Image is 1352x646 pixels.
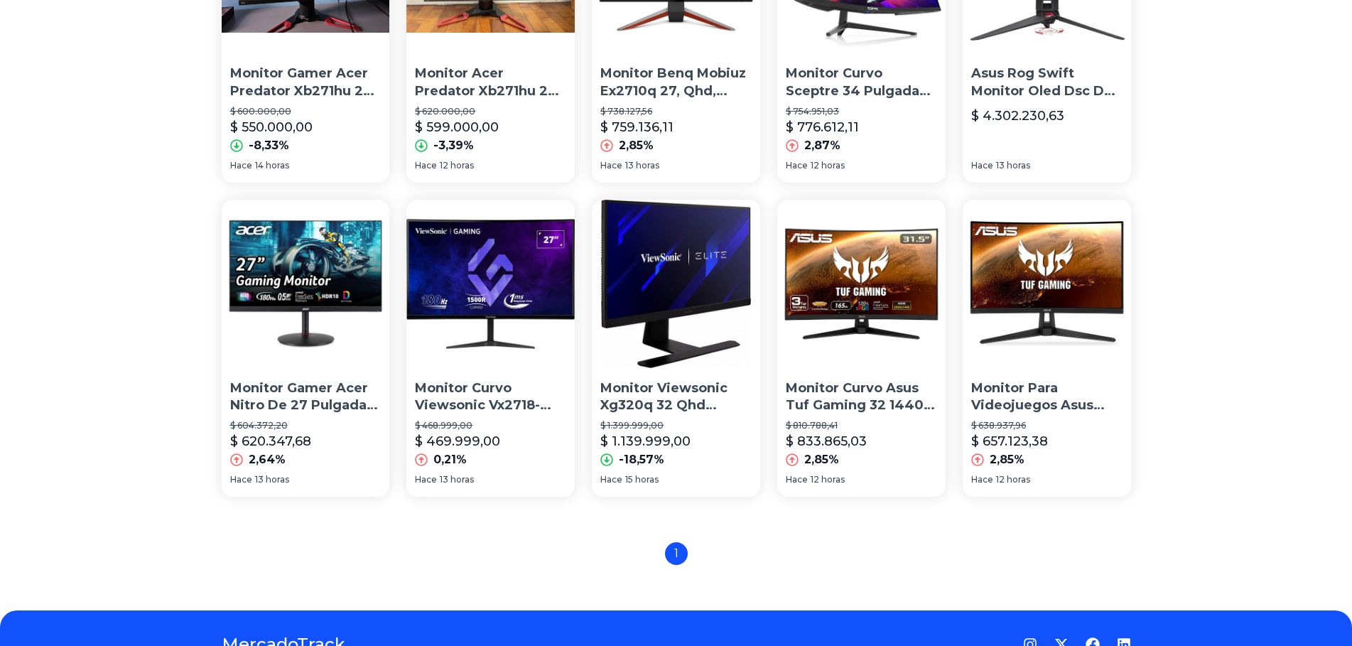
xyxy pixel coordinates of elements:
[971,420,1123,431] p: $ 638.937,96
[592,200,760,368] img: Monitor Viewsonic Xg320q 32 Qhd 1440p 175hz 0.5ms G-sync
[971,160,993,171] span: Hace
[619,137,654,154] p: 2,85%
[971,474,993,485] span: Hace
[600,431,691,451] p: $ 1.139.999,00
[592,200,760,497] a: Monitor Viewsonic Xg320q 32 Qhd 1440p 175hz 0.5ms G-syncMonitor Viewsonic Xg320q 32 Qhd 1440p 175...
[804,451,839,468] p: 2,85%
[786,420,937,431] p: $ 810.788,41
[440,474,474,485] span: 13 horas
[415,160,437,171] span: Hace
[786,431,867,451] p: $ 833.865,03
[230,106,382,117] p: $ 600.000,00
[777,200,946,497] a: Monitor Curvo Asus Tuf Gaming 32 1440p Hdr (vg32vq1b) Qhd XMonitor Curvo Asus Tuf Gaming 32 1440p...
[415,420,566,431] p: $ 468.999,00
[625,160,659,171] span: 13 horas
[811,160,845,171] span: 12 horas
[600,474,622,485] span: Hace
[786,474,808,485] span: Hace
[415,431,500,451] p: $ 469.999,00
[440,160,474,171] span: 12 horas
[249,451,286,468] p: 2,64%
[971,65,1123,100] p: Asus Rog Swift Monitor Oled Dsc De 27 Pulgadas Y 1440p
[230,420,382,431] p: $ 604.372,20
[600,420,752,431] p: $ 1.399.999,00
[786,160,808,171] span: Hace
[971,431,1048,451] p: $ 657.123,38
[996,474,1030,485] span: 12 horas
[600,117,674,137] p: $ 759.136,11
[786,379,937,415] p: Monitor Curvo Asus Tuf Gaming 32 1440p Hdr (vg32vq1b) Qhd X
[230,379,382,415] p: Monitor Gamer Acer Nitro De 27 Pulgadas, 180 Hz, Wqhd 1440p,
[777,200,946,368] img: Monitor Curvo Asus Tuf Gaming 32 1440p Hdr (vg32vq1b) Qhd X
[971,379,1123,415] p: Monitor Para Videojuegos Asus Tuf, Qhd 1440p, 165 Hz, Mprt D
[811,474,845,485] span: 12 horas
[786,106,937,117] p: $ 754.951,03
[786,65,937,100] p: Monitor Curvo Sceptre 34 Pulgadas Wqhd 1440p 165 Hz 1500r
[255,160,289,171] span: 14 horas
[963,200,1131,497] a: Monitor Para Videojuegos Asus Tuf, Qhd 1440p, 165 Hz, Mprt DMonitor Para Videojuegos Asus Tuf, Qh...
[963,200,1131,368] img: Monitor Para Videojuegos Asus Tuf, Qhd 1440p, 165 Hz, Mprt D
[230,117,313,137] p: $ 550.000,00
[415,379,566,415] p: Monitor Curvo Viewsonic Vx2718-2kpc-mhd 180hz Qhd 1440p
[222,200,390,497] a: Monitor Gamer Acer Nitro De 27 Pulgadas, 180 Hz, Wqhd 1440p,Monitor Gamer Acer Nitro De 27 Pulgad...
[406,200,575,497] a: Monitor Curvo Viewsonic Vx2718-2kpc-mhd 180hz Qhd 1440pMonitor Curvo Viewsonic Vx2718-2kpc-mhd 18...
[433,451,467,468] p: 0,21%
[804,137,840,154] p: 2,87%
[600,65,752,100] p: Monitor Benq Mobiuz Ex2710q 27, Qhd, 1440p, 165 Hz, Hdi, Ips
[230,160,252,171] span: Hace
[415,117,499,137] p: $ 599.000,00
[990,451,1024,468] p: 2,85%
[600,106,752,117] p: $ 738.127,56
[222,200,390,368] img: Monitor Gamer Acer Nitro De 27 Pulgadas, 180 Hz, Wqhd 1440p,
[406,200,575,368] img: Monitor Curvo Viewsonic Vx2718-2kpc-mhd 180hz Qhd 1440p
[786,117,859,137] p: $ 776.612,11
[433,137,474,154] p: -3,39%
[230,431,311,451] p: $ 620.347,68
[415,65,566,100] p: Monitor Acer Predator Xb271hu 27 2k 1440p G-sync 165hz Ips
[255,474,289,485] span: 13 horas
[971,106,1064,126] p: $ 4.302.230,63
[625,474,659,485] span: 15 horas
[619,451,664,468] p: -18,57%
[249,137,289,154] p: -8,33%
[996,160,1030,171] span: 13 horas
[600,379,752,415] p: Monitor Viewsonic Xg320q 32 Qhd 1440p 175hz 0.5ms G-sync
[230,65,382,100] p: Monitor Gamer Acer Predator Xb271hu 27 1440p G-sync 165hz
[600,160,622,171] span: Hace
[415,474,437,485] span: Hace
[230,474,252,485] span: Hace
[415,106,566,117] p: $ 620.000,00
